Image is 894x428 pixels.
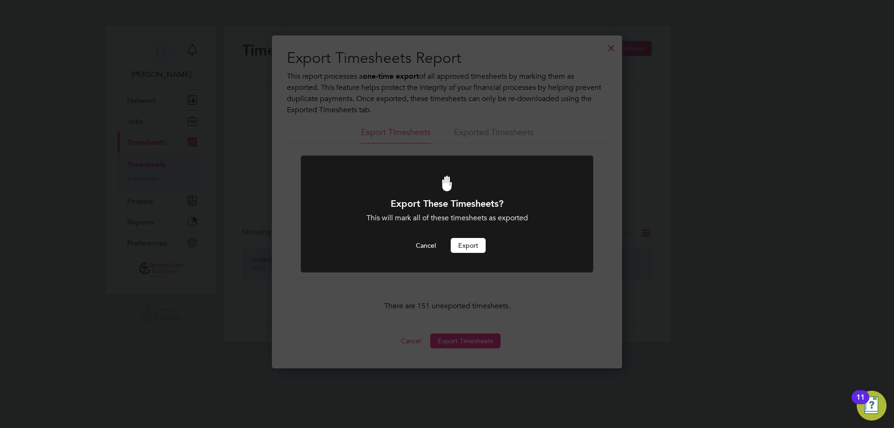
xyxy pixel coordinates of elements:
[326,213,568,223] div: This will mark all of these timesheets as exported
[857,391,887,421] button: Open Resource Center, 11 new notifications
[326,197,568,210] h1: Export These Timesheets?
[408,238,443,253] button: Cancel
[856,397,865,409] div: 11
[451,238,486,253] button: Export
